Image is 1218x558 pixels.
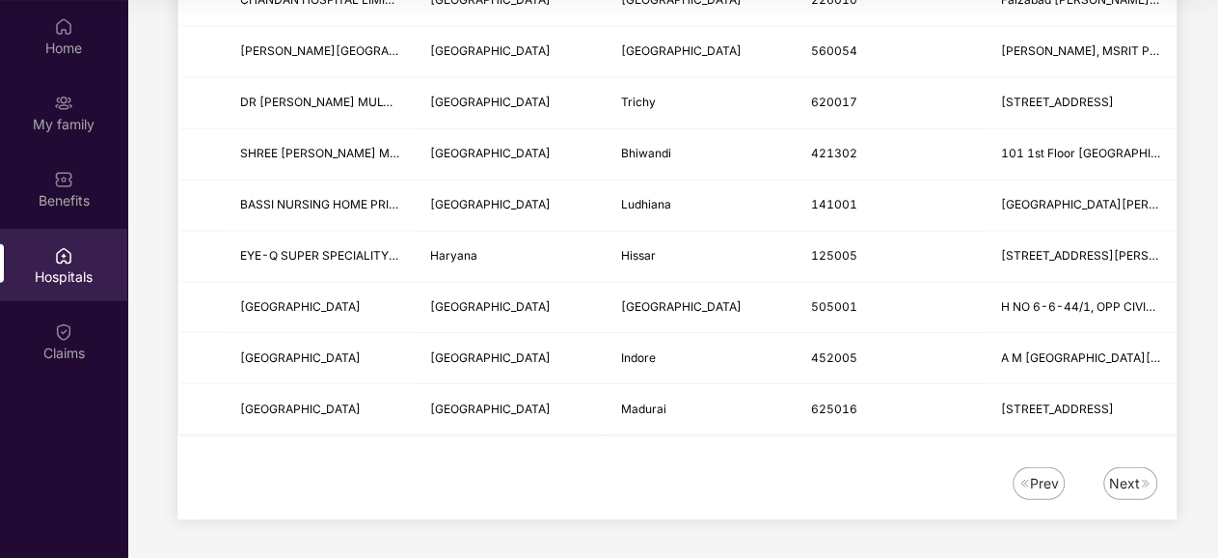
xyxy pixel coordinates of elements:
span: Bhiwandi [620,146,670,160]
span: [GEOGRAPHIC_DATA] [240,299,361,314]
div: Next [1109,473,1140,494]
td: Victory Hospital [225,384,415,435]
span: [GEOGRAPHIC_DATA] [430,95,551,109]
span: [STREET_ADDRESS] [1001,402,1114,416]
span: Ludhiana [620,197,670,211]
img: svg+xml;base64,PHN2ZyB4bWxucz0iaHR0cDovL3d3dy53My5vcmcvMjAwMC9zdmciIHdpZHRoPSIxNiIgaGVpZ2h0PSIxNi... [1140,478,1151,489]
span: Madurai [620,402,665,416]
span: 505001 [811,299,857,314]
img: svg+xml;base64,PHN2ZyBpZD0iQ2xhaW0iIHhtbG5zPSJodHRwOi8vd3d3LnczLm9yZy8yMDAwL3N2ZyIgd2lkdGg9IjIwIi... [54,322,73,342]
img: svg+xml;base64,PHN2ZyB3aWR0aD0iMjAiIGhlaWdodD0iMjAiIHZpZXdCb3g9IjAgMCAyMCAyMCIgZmlsbD0ibm9uZSIgeG... [54,94,73,113]
td: Punjab [415,181,605,232]
span: [STREET_ADDRESS] [1001,95,1114,109]
td: Madhya Pradesh [415,333,605,384]
div: Prev [1030,473,1059,494]
span: [GEOGRAPHIC_DATA] [430,402,551,416]
td: Haryana [415,232,605,283]
span: 125005 [811,248,857,263]
img: svg+xml;base64,PHN2ZyBpZD0iQmVuZWZpdHMiIHhtbG5zPSJodHRwOi8vd3d3LnczLm9yZy8yMDAwL3N2ZyIgd2lkdGg9Ij... [54,170,73,189]
td: Bhiwandi [605,129,795,181]
td: Tamil Nadu [415,78,605,129]
img: svg+xml;base64,PHN2ZyBpZD0iSG9zcGl0YWxzIiB4bWxucz0iaHR0cDovL3d3dy53My5vcmcvMjAwMC9zdmciIHdpZHRoPS... [54,246,73,265]
span: Haryana [430,248,477,263]
td: EYE-Q SUPER SPECIALITY EYE HOSPITAL - HISAR [225,232,415,283]
span: Indore [620,350,655,365]
img: svg+xml;base64,PHN2ZyBpZD0iSG9tZSIgeG1sbnM9Imh0dHA6Ly93d3cudzMub3JnLzIwMDAvc3ZnIiB3aWR0aD0iMjAiIG... [54,17,73,37]
td: SHRI MALWA HOSPITAL & RESEARCH CENTRE [225,333,415,384]
td: Karnataka [415,27,605,78]
span: [GEOGRAPHIC_DATA] [430,197,551,211]
span: 620017 [811,95,857,109]
span: 452005 [811,350,857,365]
td: Tamil Nadu [415,384,605,435]
span: 625016 [811,402,857,416]
span: H NO 6-6-44/1, OPP CIVIL HOSPITAL [1001,299,1212,314]
span: SHREE [PERSON_NAME] MULTISPECIALITY HOSPITAL [240,146,541,160]
td: H NO 6-6-44/1, OPP CIVIL HOSPITAL [986,283,1176,334]
td: Indore [605,333,795,384]
td: Bangalore [605,27,795,78]
span: [STREET_ADDRESS][PERSON_NAME] [1001,248,1209,263]
span: [GEOGRAPHIC_DATA] [430,146,551,160]
td: Karimnagar [605,283,795,334]
span: Trichy [620,95,655,109]
span: [GEOGRAPHIC_DATA] [430,299,551,314]
td: Ludhiana [605,181,795,232]
td: Trichy [605,78,795,129]
td: 9/1, Naidu Colony, Evr Road, Puthur, Tirchy - 620017, Tirchy [986,78,1176,129]
span: 141001 [811,197,857,211]
img: svg+xml;base64,PHN2ZyB4bWxucz0iaHR0cDovL3d3dy53My5vcmcvMjAwMC9zdmciIHdpZHRoPSIxNiIgaGVpZ2h0PSIxNi... [1018,478,1030,489]
td: 101 1st Floor President Plaza Resident C Wing, Ajay Nagar Chatrapati Shivaji Maharaj chowk [986,129,1176,181]
td: Hissar [605,232,795,283]
span: 421302 [811,146,857,160]
td: Andhra Pradesh [415,283,605,334]
span: EYE-Q SUPER SPECIALITY EYE HOSPITAL - HISAR [240,248,521,263]
td: A M 3 Anjani Nagar Bijasen Road, Airport road [986,333,1176,384]
span: [GEOGRAPHIC_DATA] [240,402,361,416]
span: Hissar [620,248,655,263]
td: SHREE PRAJAKTA MULTISPECIALITY HOSPITAL [225,129,415,181]
span: [GEOGRAPHIC_DATA] [430,350,551,365]
td: M S Ramaiah Nagar, MSRIT Post, New BEL Road, Mathikere [986,27,1176,78]
span: [GEOGRAPHIC_DATA] [620,299,741,314]
td: DR SHRI RAMYAA MULTI SPECIALITY HOSPITAL [225,78,415,129]
td: BASSI NURSING HOME PRIVATE LIMITED [225,181,415,232]
span: DR [PERSON_NAME] MULTI SPECIALITY HOSPITAL [240,95,523,109]
span: [PERSON_NAME][GEOGRAPHIC_DATA] [240,43,456,58]
span: 560054 [811,43,857,58]
td: Madurai [605,384,795,435]
td: M S RAMAIAH NARAYANA HEART CENTRE [225,27,415,78]
td: Maharashtra [415,129,605,181]
td: AMMA HOSPITAL [225,283,415,334]
span: BASSI NURSING HOME PRIVATE LIMITED [240,197,466,211]
span: [GEOGRAPHIC_DATA] [430,43,551,58]
td: Rajpura Road, Near Dhobi Ghat, Civil Lines [986,181,1176,232]
span: [GEOGRAPHIC_DATA] [620,43,741,58]
span: [GEOGRAPHIC_DATA] [240,350,361,365]
td: H No 433/9C/2 Tayal Garden, Barwala Road [986,232,1176,283]
td: No 32, Arappalayam Main Road [986,384,1176,435]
